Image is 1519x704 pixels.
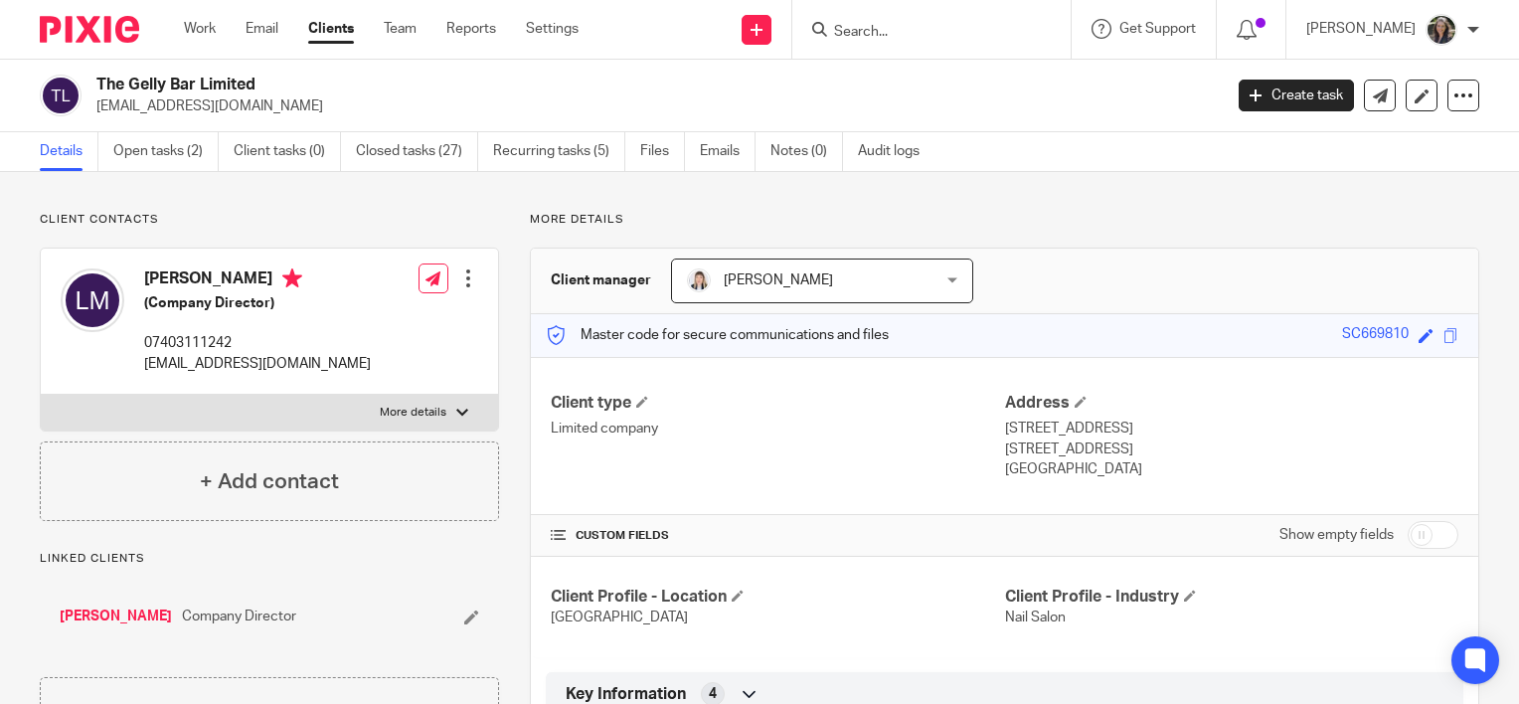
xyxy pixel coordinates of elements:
h4: Client type [551,393,1004,414]
p: [EMAIL_ADDRESS][DOMAIN_NAME] [96,96,1209,116]
a: Emails [700,132,756,171]
a: Files [640,132,685,171]
a: Email [246,19,278,39]
p: More details [380,405,446,421]
span: Company Director [182,607,296,626]
img: svg%3E [61,268,124,332]
i: Primary [282,268,302,288]
p: [GEOGRAPHIC_DATA] [1005,459,1458,479]
a: Recurring tasks (5) [493,132,625,171]
span: 4 [709,684,717,704]
h4: CUSTOM FIELDS [551,528,1004,544]
p: [PERSON_NAME] [1306,19,1416,39]
img: Carlean%20Parker%20Pic.jpg [687,268,711,292]
p: Client contacts [40,212,499,228]
h4: Client Profile - Industry [1005,587,1458,608]
a: [PERSON_NAME] [60,607,172,626]
h4: + Add contact [200,466,339,497]
span: Nail Salon [1005,611,1066,624]
img: Profile%20photo.jpg [1426,14,1457,46]
p: [STREET_ADDRESS] [1005,440,1458,459]
h4: Client Profile - Location [551,587,1004,608]
h4: [PERSON_NAME] [144,268,371,293]
div: SC669810 [1342,324,1409,347]
p: Limited company [551,419,1004,439]
a: Work [184,19,216,39]
a: Clients [308,19,354,39]
a: Settings [526,19,579,39]
a: Reports [446,19,496,39]
span: [PERSON_NAME] [724,273,833,287]
h4: Address [1005,393,1458,414]
a: Team [384,19,417,39]
p: Master code for secure communications and files [546,325,889,345]
p: Linked clients [40,551,499,567]
h2: The Gelly Bar Limited [96,75,986,95]
a: Audit logs [858,132,934,171]
p: More details [530,212,1479,228]
h5: (Company Director) [144,293,371,313]
img: Pixie [40,16,139,43]
img: svg%3E [40,75,82,116]
input: Search [832,24,1011,42]
a: Client tasks (0) [234,132,341,171]
a: Create task [1239,80,1354,111]
p: 07403111242 [144,333,371,353]
label: Show empty fields [1279,525,1394,545]
a: Closed tasks (27) [356,132,478,171]
span: [GEOGRAPHIC_DATA] [551,611,688,624]
span: Get Support [1119,22,1196,36]
a: Open tasks (2) [113,132,219,171]
h3: Client manager [551,270,651,290]
p: [STREET_ADDRESS] [1005,419,1458,439]
a: Details [40,132,98,171]
a: Notes (0) [770,132,843,171]
p: [EMAIL_ADDRESS][DOMAIN_NAME] [144,354,371,374]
